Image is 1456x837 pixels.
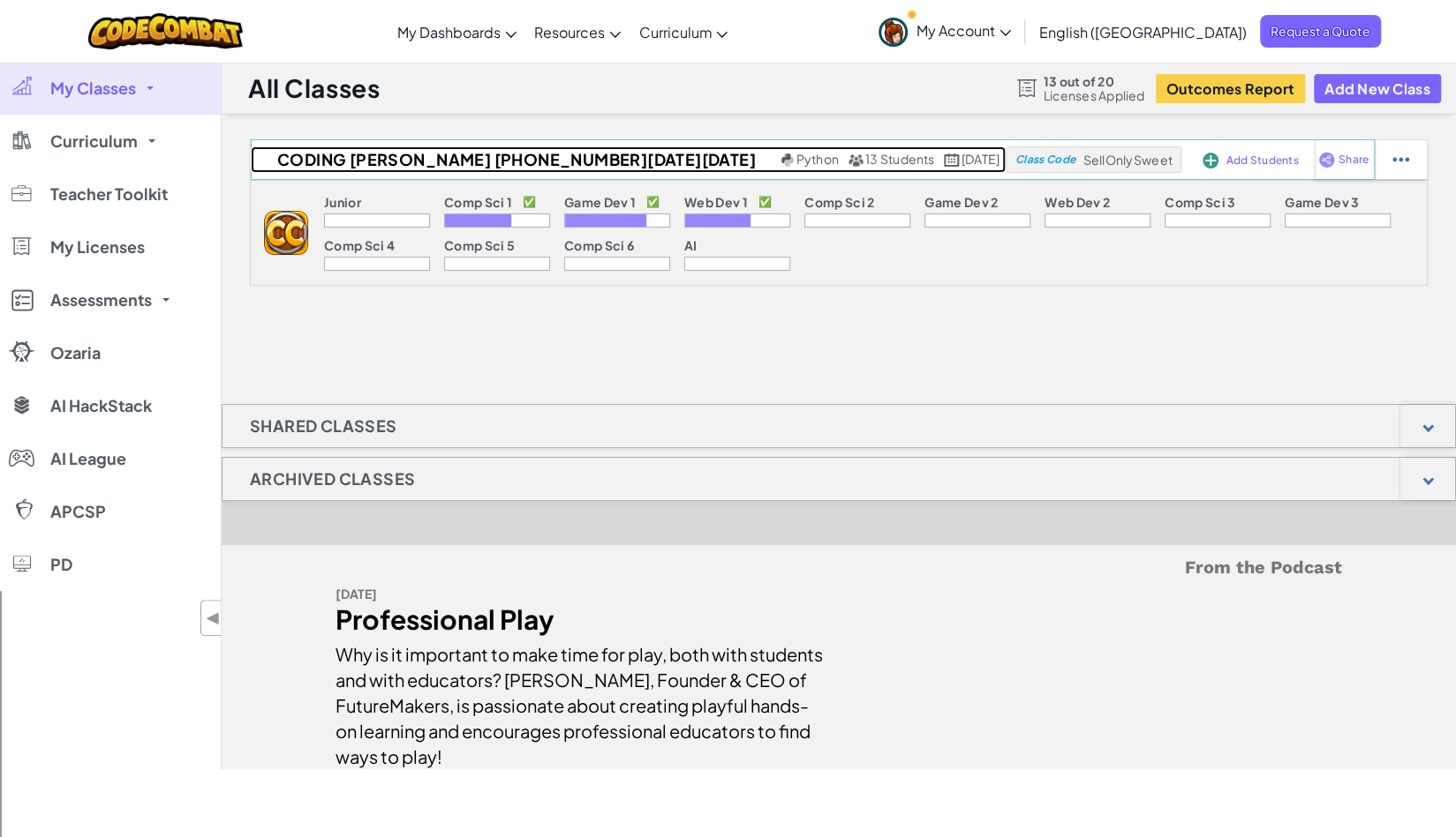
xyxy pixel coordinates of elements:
a: CODING [PERSON_NAME] [PHONE_NUMBER][DATE][DATE] Python 13 Students [DATE] [251,146,1006,173]
span: Class Code [1015,154,1075,165]
span: SellOnlySweet [1083,152,1172,168]
div: Options [7,71,1449,86]
span: AI League [50,451,126,467]
a: My Account [870,4,1020,59]
span: 13 out of 20 [1044,74,1145,88]
a: Request a Quote [1260,15,1381,48]
img: IconAddStudents.svg [1203,153,1218,168]
div: Move To ... [7,39,1449,55]
span: ◀ [206,605,221,631]
span: Add Students [1226,155,1298,166]
span: My Account [917,21,1011,40]
button: Add New Class [1314,74,1441,103]
h1: All Classes [248,71,380,105]
a: My Dashboards [389,8,525,56]
span: 13 Students [865,151,935,167]
div: Delete [7,55,1449,71]
span: Teacher Toolkit [50,186,168,202]
div: Sign out [7,86,1449,102]
button: Outcomes Report [1156,74,1305,103]
span: [DATE] [962,151,1000,167]
div: Rename [7,102,1449,118]
div: Move To ... [7,118,1449,134]
img: python.png [781,153,795,167]
h2: CODING [PERSON_NAME] [PHONE_NUMBER][DATE][DATE] [251,146,777,173]
span: Curriculum [50,133,138,149]
span: Python [796,151,839,167]
span: My Licenses [50,239,145,255]
span: AI HackStack [50,398,152,414]
span: Assessments [50,292,152,308]
a: Curriculum [630,8,736,56]
a: English ([GEOGRAPHIC_DATA]) [1030,8,1256,56]
span: Licenses Applied [1044,88,1145,102]
img: avatar [879,18,908,47]
span: Share [1339,154,1369,165]
img: CodeCombat logo [88,13,243,49]
img: IconShare_Purple.svg [1318,152,1335,168]
span: Resources [534,23,605,41]
span: Curriculum [638,23,712,41]
img: MultipleUsers.png [848,153,864,167]
div: Sort New > Old [7,23,1449,39]
span: My Dashboards [397,23,501,41]
a: Resources [525,8,630,56]
div: Sort A > Z [7,7,1449,23]
span: My Classes [50,80,136,96]
span: English ([GEOGRAPHIC_DATA]) [1039,23,1247,41]
span: Ozaria [50,345,101,361]
img: calendar.svg [944,153,960,167]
